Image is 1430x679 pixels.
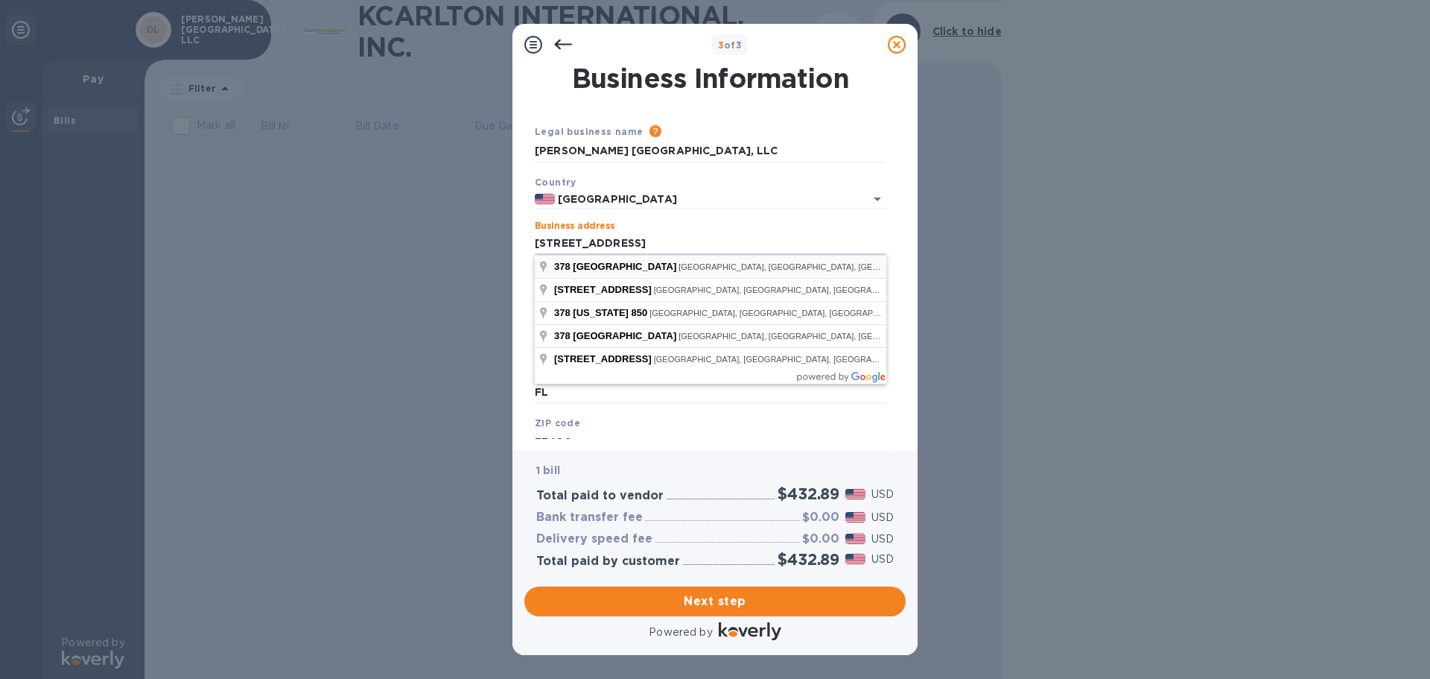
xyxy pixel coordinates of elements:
[871,487,894,502] p: USD
[718,40,724,51] span: 3
[802,511,839,525] h3: $0.00
[524,587,906,616] button: Next step
[535,140,886,162] input: Enter legal business name
[535,194,555,204] img: US
[536,464,560,476] b: 1 bill
[719,622,781,640] img: Logo
[654,355,919,364] span: [GEOGRAPHIC_DATA], [GEOGRAPHIC_DATA], [GEOGRAPHIC_DATA]
[532,63,889,94] h1: Business Information
[778,484,839,503] h2: $432.89
[535,126,643,137] b: Legal business name
[871,510,894,525] p: USD
[573,330,676,341] span: [GEOGRAPHIC_DATA]
[554,353,652,364] span: [STREET_ADDRESS]
[845,512,865,522] img: USD
[554,330,571,341] span: 378
[536,489,664,503] h3: Total paid to vendor
[573,261,676,272] span: [GEOGRAPHIC_DATA]
[649,309,915,318] span: [GEOGRAPHIC_DATA], [GEOGRAPHIC_DATA], [GEOGRAPHIC_DATA]
[535,417,580,429] b: ZIP code
[845,489,865,499] img: USD
[718,40,743,51] b: of 3
[871,552,894,567] p: USD
[649,625,712,640] p: Powered by
[845,534,865,544] img: USD
[535,382,886,404] input: Enter state
[535,233,886,255] input: Enter address
[536,532,652,546] h3: Delivery speed fee
[554,307,647,318] span: 378 [US_STATE] 850
[535,222,614,231] label: Business address
[554,261,571,272] span: 378
[802,532,839,546] h3: $0.00
[845,554,865,564] img: USD
[679,262,944,271] span: [GEOGRAPHIC_DATA], [GEOGRAPHIC_DATA], [GEOGRAPHIC_DATA]
[867,189,888,209] button: Open
[535,177,576,188] b: Country
[778,550,839,569] h2: $432.89
[679,332,944,341] span: [GEOGRAPHIC_DATA], [GEOGRAPHIC_DATA], [GEOGRAPHIC_DATA]
[536,593,894,610] span: Next step
[535,431,886,453] input: Enter ZIP code
[871,531,894,547] p: USD
[536,511,643,525] h3: Bank transfer fee
[554,284,652,295] span: [STREET_ADDRESS]
[555,190,845,209] input: Select country
[536,555,680,569] h3: Total paid by customer
[654,285,919,294] span: [GEOGRAPHIC_DATA], [GEOGRAPHIC_DATA], [GEOGRAPHIC_DATA]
